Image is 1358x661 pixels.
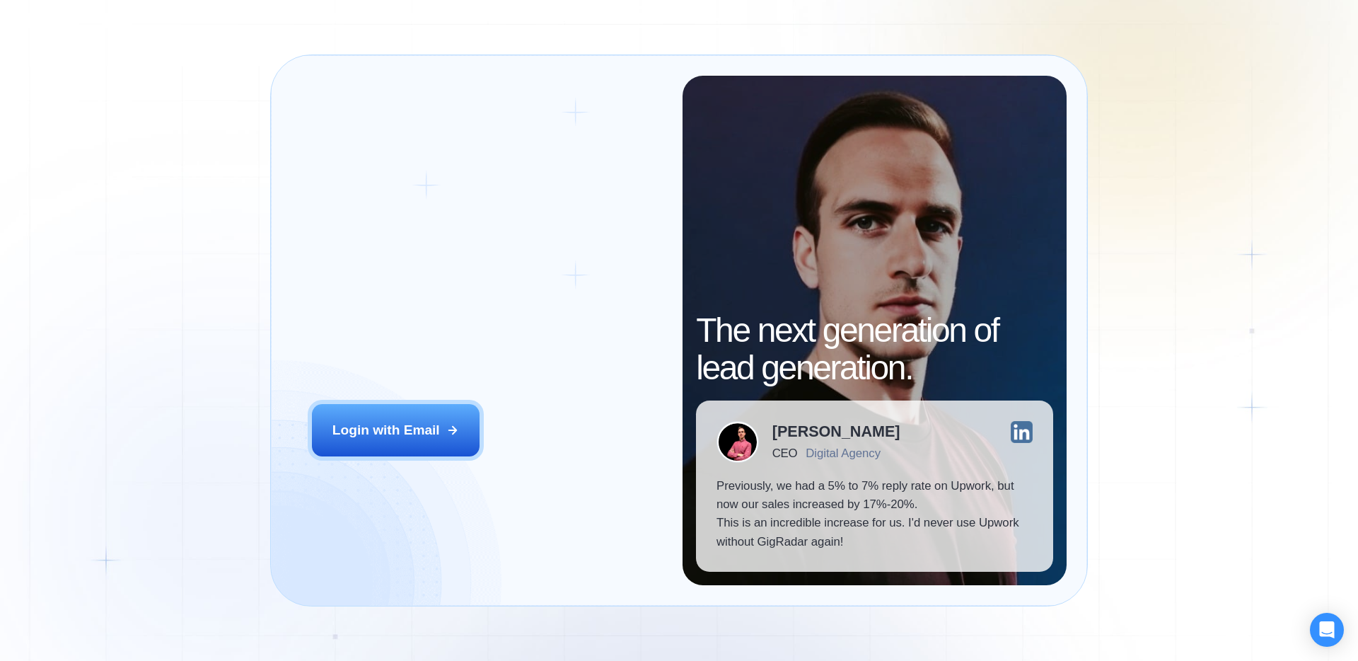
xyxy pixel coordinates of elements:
button: Login with Email [312,404,480,456]
div: CEO [772,447,797,460]
p: Previously, we had a 5% to 7% reply rate on Upwork, but now our sales increased by 17%-20%. This ... [716,477,1033,552]
div: Open Intercom Messenger [1310,613,1344,647]
div: [PERSON_NAME] [772,424,900,439]
h2: The next generation of lead generation. [696,312,1053,387]
div: Digital Agency [806,447,881,460]
div: Login with Email [332,421,440,439]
